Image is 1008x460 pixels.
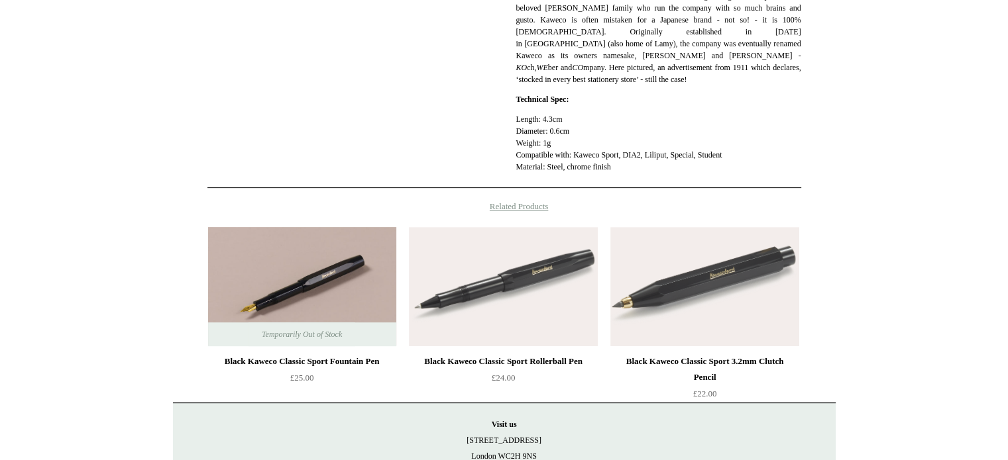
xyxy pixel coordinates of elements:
[693,389,717,398] span: £22.00
[492,420,517,429] strong: Visit us
[536,63,547,72] em: WE
[516,113,801,173] p: Length: 4.3cm Diameter: 0.6cm Weight: 1g Compatible with: Kaweco Sport, DIA2, Liliput, Special, S...
[516,63,527,72] em: KO
[249,322,355,346] span: Temporarily Out of Stock
[572,63,583,72] em: CO
[208,353,396,408] a: Black Kaweco Classic Sport Fountain Pen £25.00
[412,353,594,369] div: Black Kaweco Classic Sport Rollerball Pen
[614,353,795,385] div: Black Kaweco Classic Sport 3.2mm Clutch Pencil
[409,227,597,346] img: Black Kaweco Classic Sport Rollerball Pen
[173,201,836,212] h4: Related Products
[208,227,396,346] img: Black Kaweco Classic Sport Fountain Pen
[409,353,597,408] a: Black Kaweco Classic Sport Rollerball Pen £24.00
[208,227,396,346] a: Black Kaweco Classic Sport Fountain Pen Black Kaweco Classic Sport Fountain Pen Temporarily Out o...
[211,353,393,369] div: Black Kaweco Classic Sport Fountain Pen
[290,373,314,383] span: £25.00
[409,227,597,346] a: Black Kaweco Classic Sport Rollerball Pen Black Kaweco Classic Sport Rollerball Pen
[610,227,799,346] a: Black Kaweco Classic Sport 3.2mm Clutch Pencil Black Kaweco Classic Sport 3.2mm Clutch Pencil
[516,95,569,104] strong: Technical Spec:
[610,353,799,408] a: Black Kaweco Classic Sport 3.2mm Clutch Pencil £22.00
[492,373,516,383] span: £24.00
[610,227,799,346] img: Black Kaweco Classic Sport 3.2mm Clutch Pencil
